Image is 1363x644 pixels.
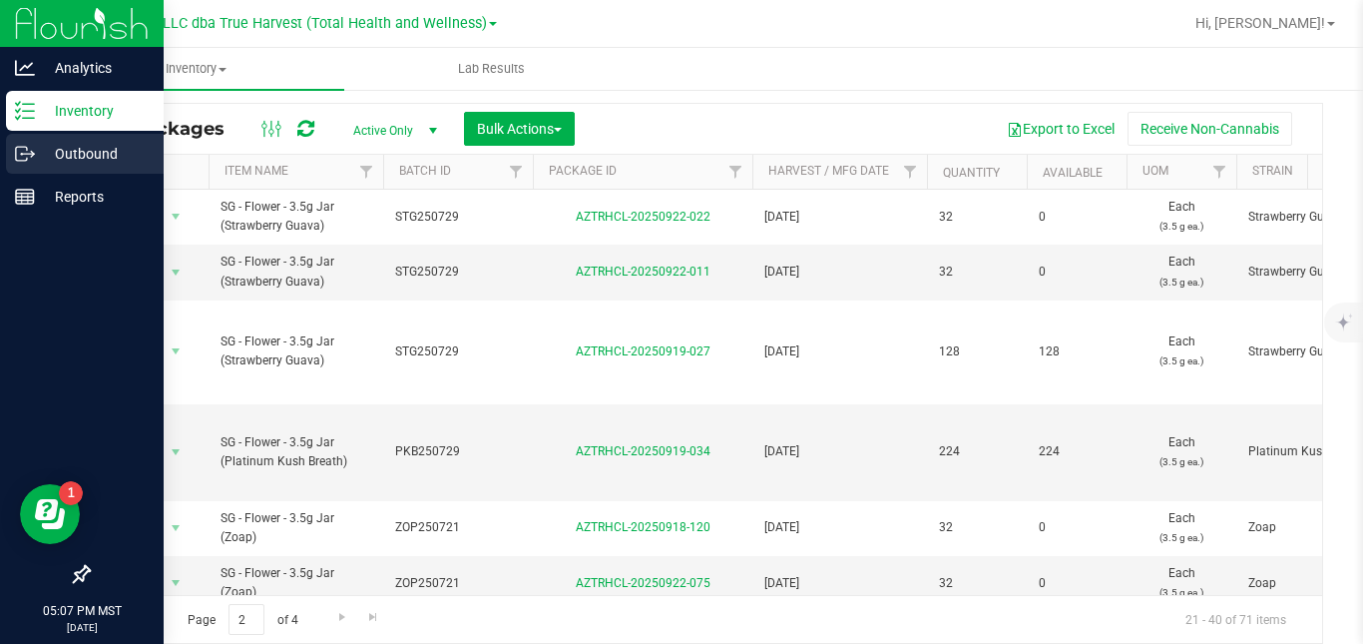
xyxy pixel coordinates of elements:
[1169,604,1302,634] span: 21 - 40 of 71 items
[395,342,521,361] span: STG250729
[1039,442,1115,461] span: 224
[1039,574,1115,593] span: 0
[1138,564,1224,602] span: Each
[1138,332,1224,370] span: Each
[894,155,927,189] a: Filter
[171,604,314,635] span: Page of 4
[221,564,371,602] span: SG - Flower - 3.5g Jar (Zoap)
[764,208,915,227] span: [DATE]
[164,514,189,542] span: select
[164,337,189,365] span: select
[939,442,1015,461] span: 224
[350,155,383,189] a: Filter
[395,442,521,461] span: PKB250729
[221,332,371,370] span: SG - Flower - 3.5g Jar (Strawberry Guava)
[1138,253,1224,291] span: Each
[395,574,521,593] span: ZOP250721
[576,344,710,358] a: AZTRHCL-20250919-027
[1039,518,1115,537] span: 0
[15,101,35,121] inline-svg: Inventory
[464,112,575,146] button: Bulk Actions
[1142,164,1168,178] a: UOM
[1039,208,1115,227] span: 0
[939,208,1015,227] span: 32
[58,15,487,32] span: DXR FINANCE 4 LLC dba True Harvest (Total Health and Wellness)
[939,342,1015,361] span: 128
[1039,342,1115,361] span: 128
[764,518,915,537] span: [DATE]
[395,518,521,537] span: ZOP250721
[1043,166,1103,180] a: Available
[15,144,35,164] inline-svg: Outbound
[764,263,915,282] span: [DATE]
[1138,452,1224,471] p: (3.5 g ea.)
[20,484,80,544] iframe: Resource center
[576,576,710,590] a: AZTRHCL-20250922-075
[764,442,915,461] span: [DATE]
[764,342,915,361] span: [DATE]
[399,164,451,178] a: Batch ID
[1203,155,1236,189] a: Filter
[431,60,552,78] span: Lab Results
[1138,528,1224,547] p: (3.5 g ea.)
[48,60,344,78] span: Inventory
[164,203,189,231] span: select
[1138,351,1224,370] p: (3.5 g ea.)
[943,166,1000,180] a: Quantity
[9,602,155,620] p: 05:07 PM MST
[164,569,189,597] span: select
[35,56,155,80] p: Analytics
[221,198,371,236] span: SG - Flower - 3.5g Jar (Strawberry Guava)
[719,155,752,189] a: Filter
[48,48,344,90] a: Inventory
[9,620,155,635] p: [DATE]
[221,433,371,471] span: SG - Flower - 3.5g Jar (Platinum Kush Breath)
[228,604,264,635] input: 2
[1138,273,1224,292] p: (3.5 g ea.)
[576,520,710,534] a: AZTRHCL-20250918-120
[164,438,189,466] span: select
[395,208,521,227] span: STG250729
[1195,15,1325,31] span: Hi, [PERSON_NAME]!
[477,121,562,137] span: Bulk Actions
[359,604,388,631] a: Go to the last page
[1128,112,1292,146] button: Receive Non-Cannabis
[1252,164,1293,178] a: Strain
[164,259,189,287] span: select
[1138,198,1224,236] span: Each
[104,118,244,140] span: All Packages
[327,604,356,631] a: Go to the next page
[939,518,1015,537] span: 32
[221,509,371,547] span: SG - Flower - 3.5g Jar (Zoap)
[225,164,288,178] a: Item Name
[576,210,710,224] a: AZTRHCL-20250922-022
[939,574,1015,593] span: 32
[549,164,617,178] a: Package ID
[15,187,35,207] inline-svg: Reports
[500,155,533,189] a: Filter
[576,444,710,458] a: AZTRHCL-20250919-034
[1138,217,1224,236] p: (3.5 g ea.)
[939,263,1015,282] span: 32
[395,263,521,282] span: STG250729
[59,481,83,505] iframe: Resource center unread badge
[1138,583,1224,602] p: (3.5 g ea.)
[764,574,915,593] span: [DATE]
[35,99,155,123] p: Inventory
[1039,263,1115,282] span: 0
[35,142,155,166] p: Outbound
[1138,433,1224,471] span: Each
[576,265,710,279] a: AZTRHCL-20250922-011
[15,58,35,78] inline-svg: Analytics
[1138,509,1224,547] span: Each
[768,164,889,178] a: Harvest / Mfg Date
[221,253,371,291] span: SG - Flower - 3.5g Jar (Strawberry Guava)
[344,48,641,90] a: Lab Results
[35,185,155,209] p: Reports
[994,112,1128,146] button: Export to Excel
